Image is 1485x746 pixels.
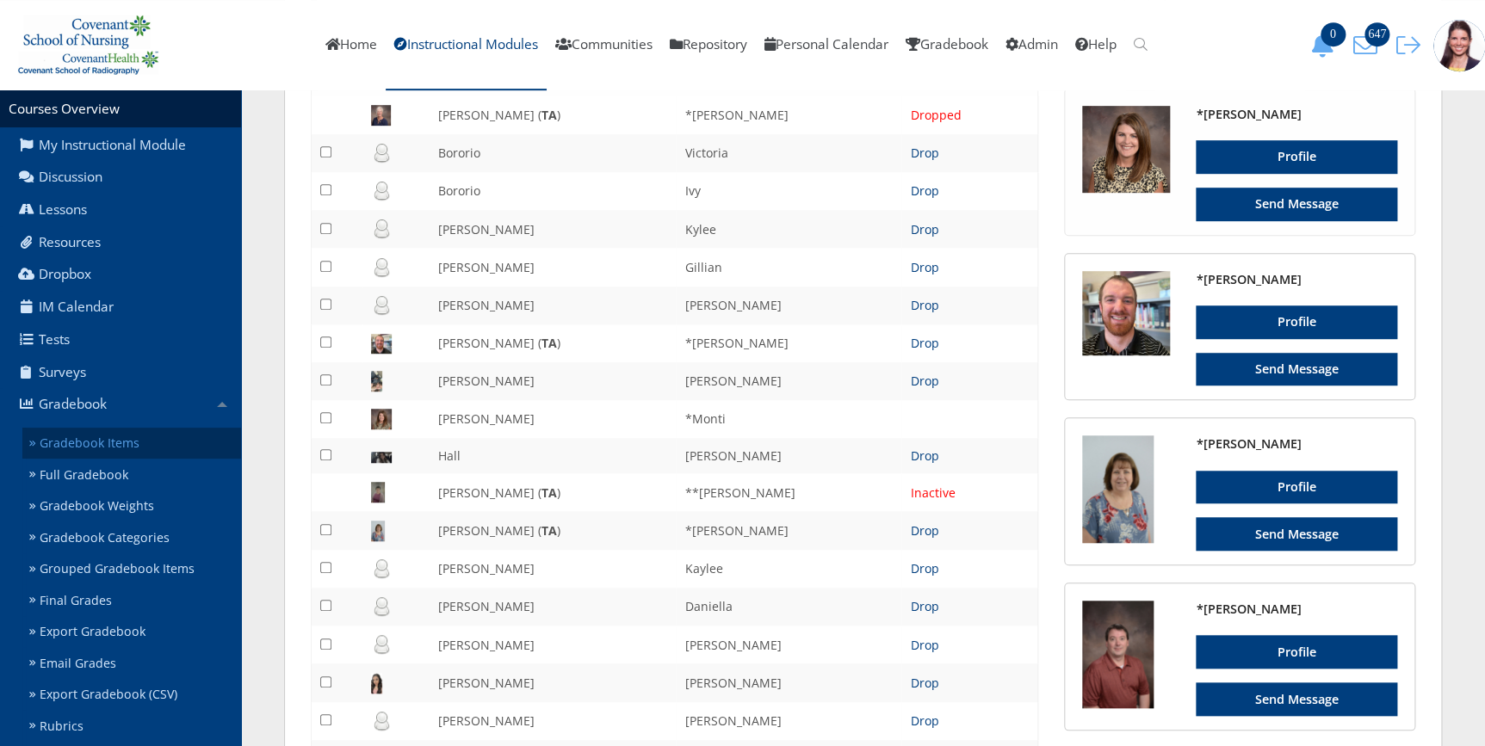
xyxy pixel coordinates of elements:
[676,400,901,438] td: *Monti
[430,511,677,549] td: [PERSON_NAME] ( )
[676,626,901,663] td: [PERSON_NAME]
[1196,106,1397,123] h4: *[PERSON_NAME]
[676,438,901,473] td: [PERSON_NAME]
[1082,271,1170,356] img: 2940_125_125.jpg
[1196,188,1397,221] a: Send Message
[1304,35,1347,53] a: 0
[676,473,901,511] td: **[PERSON_NAME]
[910,145,938,161] a: Drop
[1196,517,1397,551] a: Send Message
[430,96,677,133] td: [PERSON_NAME] ( )
[430,400,677,438] td: [PERSON_NAME]
[541,335,557,351] b: TA
[1196,140,1397,174] a: Profile
[430,626,677,663] td: [PERSON_NAME]
[910,182,938,199] a: Drop
[22,521,241,553] a: Gradebook Categories
[22,459,241,490] a: Full Gradebook
[22,647,241,679] a: Email Grades
[676,134,901,172] td: Victoria
[1433,20,1485,71] img: 1943_125_125.jpg
[430,438,677,473] td: Hall
[541,107,557,123] b: TA
[1196,471,1397,504] a: Profile
[1196,271,1397,288] h4: *[PERSON_NAME]
[430,287,677,324] td: [PERSON_NAME]
[910,259,938,275] a: Drop
[430,702,677,740] td: [PERSON_NAME]
[1196,353,1397,386] a: Send Message
[910,522,938,539] a: Drop
[22,490,241,522] a: Gradebook Weights
[676,96,901,133] td: *[PERSON_NAME]
[22,710,241,742] a: Rubrics
[430,172,677,210] td: Bororio
[910,221,938,237] a: Drop
[1304,33,1347,58] button: 0
[1347,33,1390,58] button: 647
[1196,635,1397,669] a: Profile
[430,473,677,511] td: [PERSON_NAME] ( )
[1082,601,1154,708] img: 2403_125_125.jpg
[541,484,557,501] b: TA
[910,675,938,691] a: Drop
[910,373,938,389] a: Drop
[676,550,901,588] td: Kaylee
[22,584,241,616] a: Final Grades
[910,598,938,614] a: Drop
[676,511,901,549] td: *[PERSON_NAME]
[910,712,938,729] a: Drop
[430,362,677,400] td: [PERSON_NAME]
[910,106,1029,124] div: Dropped
[676,172,901,210] td: Ivy
[910,484,1029,502] div: Inactive
[676,663,901,701] td: [PERSON_NAME]
[676,362,901,400] td: [PERSON_NAME]
[22,428,241,459] a: Gradebook Items
[1321,22,1346,46] span: 0
[1196,601,1397,618] h4: *[PERSON_NAME]
[430,588,677,626] td: [PERSON_NAME]
[676,702,901,740] td: [PERSON_NAME]
[676,324,901,362] td: *[PERSON_NAME]
[676,210,901,248] td: Kylee
[22,553,241,585] a: Grouped Gradebook Items
[910,637,938,653] a: Drop
[430,550,677,588] td: [PERSON_NAME]
[9,100,120,118] a: Courses Overview
[910,297,938,313] a: Drop
[541,522,557,539] b: TA
[22,679,241,711] a: Export Gradebook (CSV)
[1364,22,1389,46] span: 647
[430,210,677,248] td: [PERSON_NAME]
[1196,435,1397,453] h4: *[PERSON_NAME]
[910,447,938,464] a: Drop
[910,335,938,351] a: Drop
[676,248,901,286] td: Gillian
[910,560,938,576] a: Drop
[22,616,241,648] a: Export Gradebook
[676,588,901,626] td: Daniella
[1082,435,1154,543] img: 528_125_125.jpg
[430,134,677,172] td: Bororio
[1196,305,1397,339] a: Profile
[430,663,677,701] td: [PERSON_NAME]
[676,287,901,324] td: [PERSON_NAME]
[430,248,677,286] td: [PERSON_NAME]
[1082,106,1170,194] img: 521_125_125.jpg
[430,324,677,362] td: [PERSON_NAME] ( )
[1347,35,1390,53] a: 647
[1196,682,1397,716] a: Send Message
